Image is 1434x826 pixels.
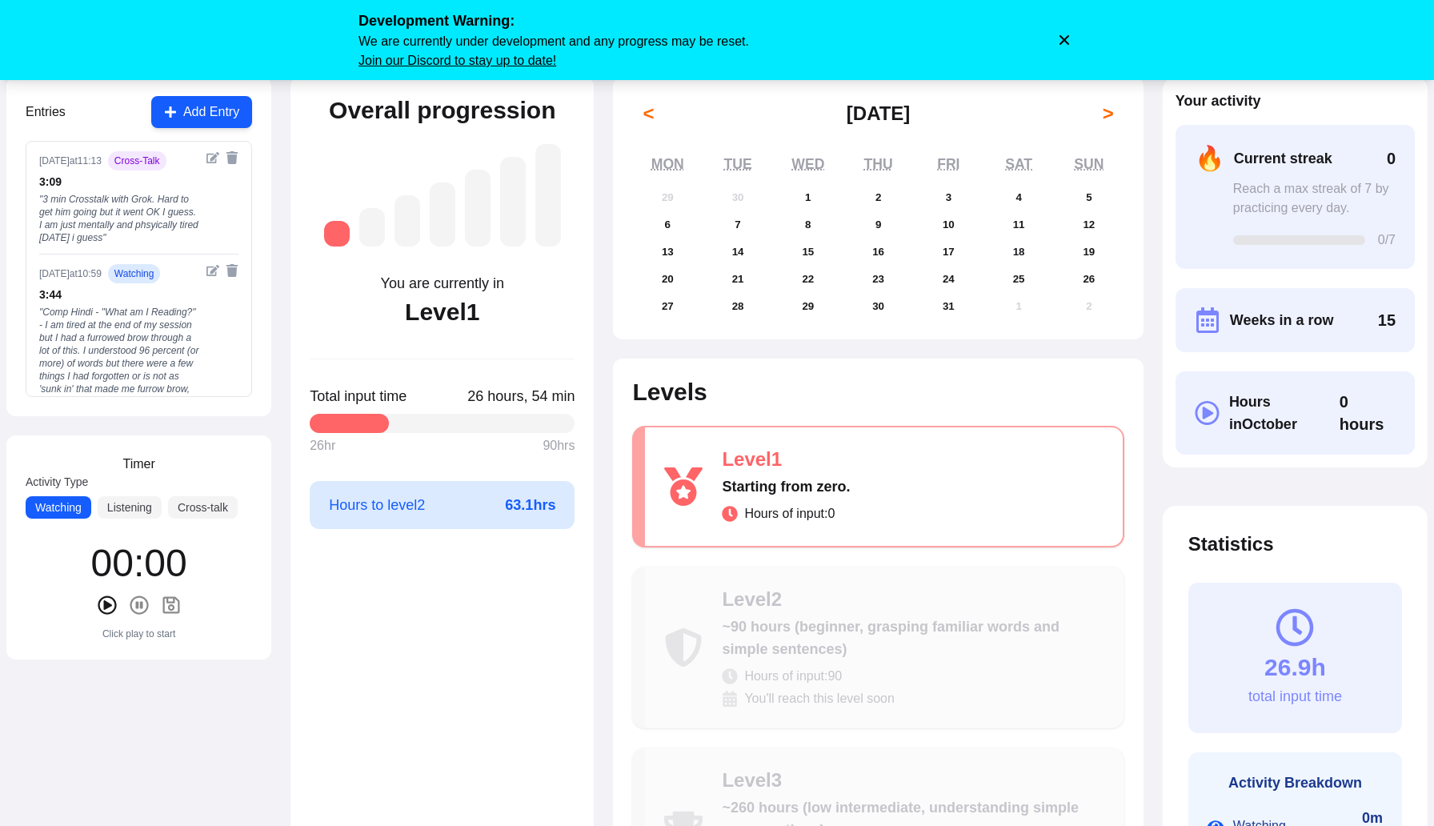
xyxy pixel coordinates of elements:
span: 15 [1378,309,1396,331]
abbr: October 6, 2025 [665,219,671,231]
span: Hours in October [1229,391,1340,435]
abbr: October 27, 2025 [662,300,674,312]
button: Cross-talk [168,496,238,519]
button: October 12, 2025 [1054,211,1124,239]
button: November 1, 2025 [983,293,1054,320]
button: October 4, 2025 [983,184,1054,211]
span: You'll reach this level soon [744,689,894,708]
span: Hours of input: 90 [744,667,842,686]
button: October 30, 2025 [843,293,914,320]
button: Add Entry [151,96,252,128]
button: October 7, 2025 [703,211,773,239]
a: Join our Discord to stay up to date! [358,51,749,70]
button: Delete entry [226,264,238,277]
div: " Comp Hindi - "What am I Reading?" - I am tired at the end of my session but I had a furrowed br... [39,306,200,421]
span: Hours to level 2 [329,494,425,516]
abbr: October 28, 2025 [732,300,744,312]
abbr: October 14, 2025 [732,246,744,258]
button: Dismiss warning [1053,29,1075,51]
abbr: Monday [651,156,684,172]
button: October 29, 2025 [773,293,843,320]
h2: Statistics [1188,531,1402,557]
span: 90 hrs [543,436,575,455]
div: Level 7: ~2,625 hours (near-native, understanding most media and conversations fluently) [535,144,561,247]
abbr: September 30, 2025 [732,191,744,203]
div: 26.9h [1264,653,1326,682]
button: October 25, 2025 [983,266,1054,293]
button: October 13, 2025 [632,239,703,266]
abbr: October 16, 2025 [872,246,884,258]
button: October 16, 2025 [843,239,914,266]
abbr: October 23, 2025 [872,273,884,285]
abbr: October 18, 2025 [1013,246,1025,258]
abbr: October 24, 2025 [943,273,955,285]
abbr: October 5, 2025 [1086,191,1092,203]
button: October 23, 2025 [843,266,914,293]
button: September 29, 2025 [632,184,703,211]
div: We are currently under development and any progress may be reset. [358,10,749,70]
button: September 30, 2025 [703,184,773,211]
h2: Levels [632,378,1124,407]
button: October 28, 2025 [703,293,773,320]
span: watching [108,264,161,283]
abbr: November 1, 2025 [1015,300,1021,312]
div: [DATE] at 10:59 [39,267,102,280]
button: October 14, 2025 [703,239,773,266]
abbr: October 3, 2025 [946,191,951,203]
button: < [632,98,664,130]
span: Weeks in a row [1230,309,1334,331]
div: Level 1 [722,447,1103,472]
abbr: October 8, 2025 [805,219,811,231]
button: October 15, 2025 [773,239,843,266]
div: Reach a max streak of 7 by practicing every day. [1233,179,1396,218]
div: Level 2 [722,587,1104,612]
button: October 5, 2025 [1054,184,1124,211]
div: Level 5: ~1,050 hours (high intermediate, understanding most everyday content) [465,170,491,247]
button: Edit entry [206,264,219,277]
div: ~90 hours (beginner, grasping familiar words and simple sentences) [722,615,1104,660]
abbr: October 21, 2025 [732,273,744,285]
div: Level 1: Starting from zero. [324,221,350,247]
abbr: October 19, 2025 [1083,246,1095,258]
h3: Activity Breakdown [1208,772,1383,794]
button: > [1092,98,1124,130]
div: total input time [1248,685,1342,708]
div: Level 3: ~260 hours (low intermediate, understanding simple conversations) [395,195,420,247]
button: October 26, 2025 [1054,266,1124,293]
button: October 2, 2025 [843,184,914,211]
span: Hours of input: 0 [744,504,835,523]
button: Watching [26,496,91,519]
div: Level 6: ~1,750 hours (advanced, understanding native media with effort) [500,157,526,247]
abbr: Sunday [1074,156,1104,172]
button: October 11, 2025 [983,211,1054,239]
abbr: October 30, 2025 [872,300,884,312]
abbr: October 9, 2025 [875,219,881,231]
button: October 9, 2025 [843,211,914,239]
button: October 8, 2025 [773,211,843,239]
button: Listening [98,496,162,519]
abbr: October 2, 2025 [875,191,881,203]
abbr: October 20, 2025 [662,273,674,285]
span: 0 [1387,147,1396,170]
abbr: October 29, 2025 [802,300,814,312]
button: October 10, 2025 [913,211,983,239]
span: Click to toggle between decimal and time format [467,385,575,407]
span: 🔥 [1195,144,1224,173]
span: > [1103,101,1114,126]
span: 0 /7 [1378,231,1396,250]
button: October 3, 2025 [913,184,983,211]
button: October 6, 2025 [632,211,703,239]
button: November 2, 2025 [1054,293,1124,320]
button: October 18, 2025 [983,239,1054,266]
button: October 19, 2025 [1054,239,1124,266]
button: October 24, 2025 [913,266,983,293]
span: Development Warning: [358,10,749,32]
div: Click play to start [102,628,175,640]
button: Delete entry [226,151,238,164]
abbr: October 12, 2025 [1083,219,1095,231]
div: Level 1 [405,298,479,327]
abbr: Tuesday [723,156,751,172]
abbr: Friday [937,156,959,172]
button: October 1, 2025 [773,184,843,211]
span: 26 hr [310,436,335,455]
